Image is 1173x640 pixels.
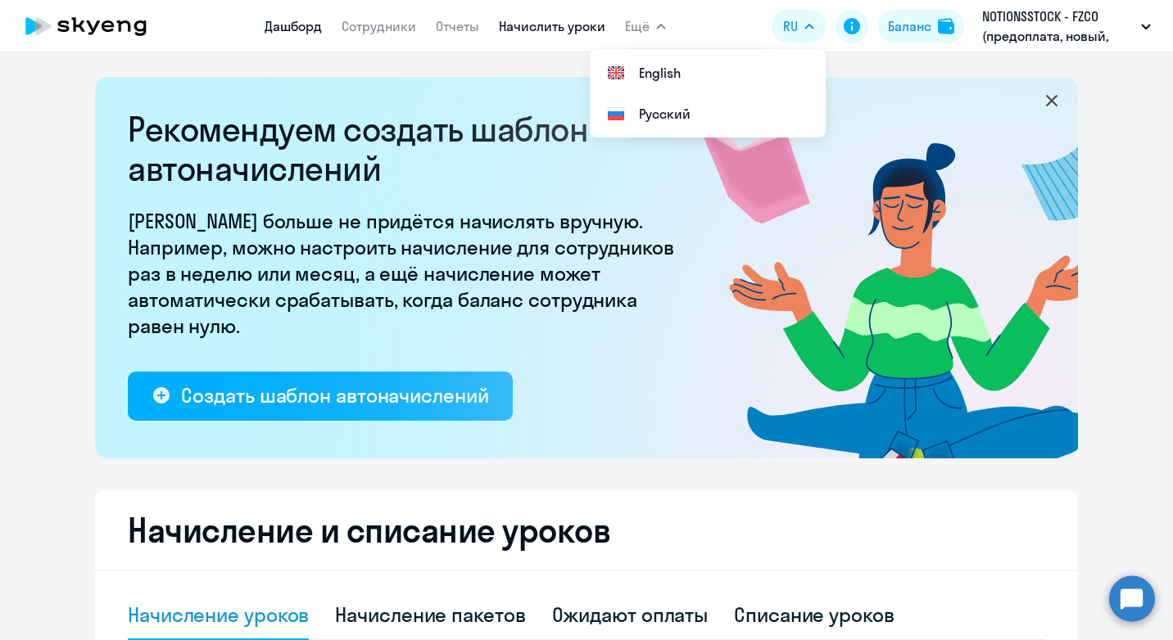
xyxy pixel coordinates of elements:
[128,372,513,421] button: Создать шаблон автоначислений
[590,49,826,137] ul: Ещё
[128,602,309,628] div: Начисление уроков
[436,18,479,34] a: Отчеты
[265,18,322,34] a: Дашборд
[181,382,488,408] div: Создать шаблон автоначислений
[982,7,1135,46] p: NOTIONSSTOCK - FZCO (предоплата, новый, 24г), Adnative LLC
[128,208,685,339] p: [PERSON_NAME] больше не придётся начислять вручную. Например, можно настроить начисление для сотр...
[625,10,666,43] button: Ещё
[342,18,416,34] a: Сотрудники
[606,63,626,83] img: English
[335,602,525,628] div: Начисление пакетов
[128,511,1045,550] h2: Начисление и списание уроков
[878,10,964,43] button: Балансbalance
[783,16,798,36] span: RU
[734,602,894,628] div: Списание уроков
[128,110,685,188] h2: Рекомендуем создать шаблон автоначислений
[606,104,626,124] img: Русский
[938,18,954,34] img: balance
[625,16,650,36] span: Ещё
[772,10,826,43] button: RU
[499,18,605,34] a: Начислить уроки
[974,7,1159,46] button: NOTIONSSTOCK - FZCO (предоплата, новый, 24г), Adnative LLC
[552,602,709,628] div: Ожидают оплаты
[888,16,931,36] div: Баланс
